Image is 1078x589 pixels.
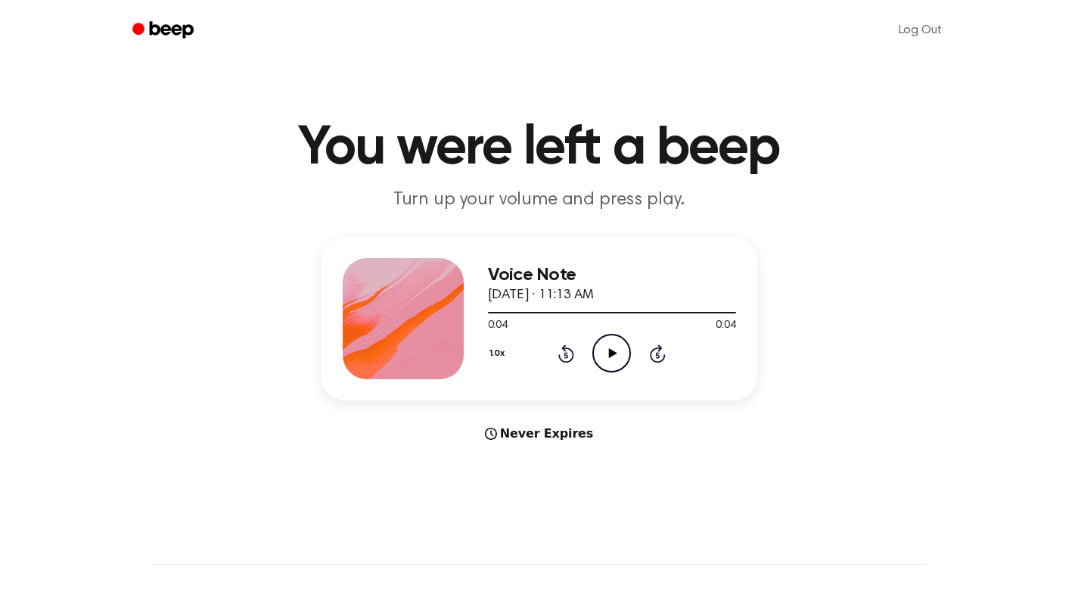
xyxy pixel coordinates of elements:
[488,265,736,285] h3: Voice Note
[884,12,957,48] a: Log Out
[322,425,757,443] div: Never Expires
[152,121,927,176] h1: You were left a beep
[716,318,735,334] span: 0:04
[488,341,511,366] button: 1.0x
[249,188,830,213] p: Turn up your volume and press play.
[122,16,207,45] a: Beep
[488,288,594,302] span: [DATE] · 11:13 AM
[488,318,508,334] span: 0:04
